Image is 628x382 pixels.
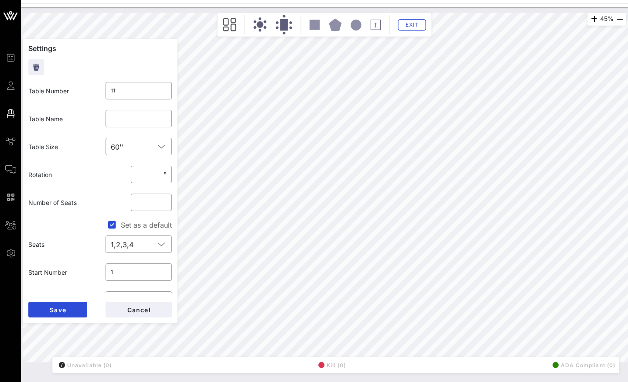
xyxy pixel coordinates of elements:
div: Table Size [23,137,100,157]
div: Table Name [23,109,100,129]
div: Start Number [23,263,100,282]
div: Number of Seats [23,193,100,212]
div: 45% [587,13,626,26]
div: Seats [23,235,100,254]
div: 1,2,3,4 [106,235,172,253]
span: Cancel [126,306,151,314]
button: Exit [398,19,426,31]
button: Save [28,302,87,317]
button: Cancel [106,302,172,317]
div: ° [162,170,167,179]
div: 1,2,3,4 [111,241,133,249]
div: 60'' [106,138,172,155]
label: Set as a default [121,221,172,229]
p: Settings [28,44,172,52]
div: Table Number [23,81,100,101]
span: Save [49,306,66,314]
div: Rotation [23,165,100,184]
div: Direction [23,290,100,310]
span: Exit [404,21,420,28]
button: Delete Table [28,59,44,75]
div: 60'' [111,143,124,151]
